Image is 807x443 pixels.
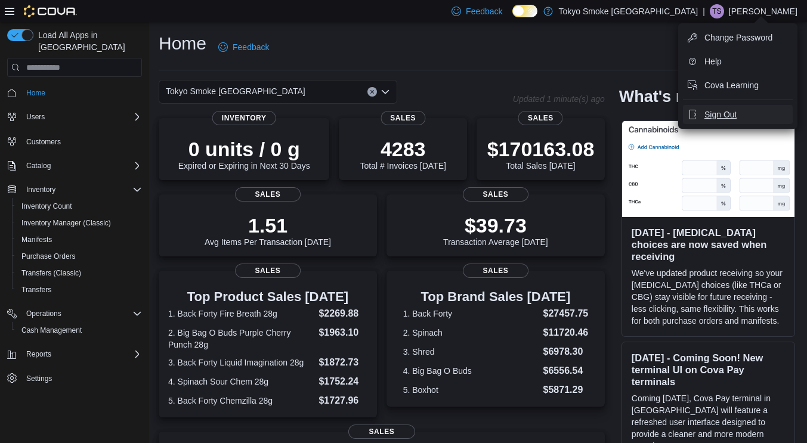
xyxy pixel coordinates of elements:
p: [PERSON_NAME] [729,4,797,18]
span: Customers [21,134,142,148]
h2: What's new [619,87,707,106]
span: Purchase Orders [17,249,142,264]
p: Tokyo Smoke [GEOGRAPHIC_DATA] [559,4,698,18]
dt: 4. Big Bag O Buds [403,365,539,377]
span: Sales [235,187,301,202]
span: Inventory Manager (Classic) [21,218,111,228]
a: Cash Management [17,323,86,337]
a: Manifests [17,233,57,247]
dd: $27457.75 [543,306,589,321]
p: $170163.08 [487,137,595,161]
dd: $5871.29 [543,383,589,397]
dd: $11720.46 [543,326,589,340]
span: Manifests [21,235,52,244]
button: Transfers [12,281,147,298]
dt: 2. Spinach [403,327,539,339]
span: Reports [26,349,51,359]
span: Transfers (Classic) [17,266,142,280]
dd: $1872.73 [319,355,367,370]
button: Open list of options [381,87,390,97]
span: Load All Apps in [GEOGRAPHIC_DATA] [33,29,142,53]
span: Manifests [17,233,142,247]
span: Change Password [704,32,772,44]
dt: 5. Back Forty Chemzilla 28g [168,395,314,407]
p: Updated 1 minute(s) ago [513,94,605,104]
button: Transfers (Classic) [12,265,147,281]
span: Home [21,85,142,100]
button: Customers [2,132,147,150]
span: Catalog [21,159,142,173]
span: Transfers [17,283,142,297]
dt: 2. Big Bag O Buds Purple Cherry Punch 28g [168,327,314,351]
button: Catalog [21,159,55,173]
span: Inventory [21,182,142,197]
span: Settings [21,371,142,386]
span: Sales [463,187,528,202]
span: Settings [26,374,52,383]
span: Catalog [26,161,51,171]
p: 4283 [360,137,446,161]
span: Inventory Manager (Classic) [17,216,142,230]
dt: 3. Shred [403,346,539,358]
button: Cash Management [12,322,147,339]
dt: 1. Back Forty [403,308,539,320]
span: Help [704,55,722,67]
button: Catalog [2,157,147,174]
span: Inventory Count [21,202,72,211]
span: Sales [463,264,528,278]
button: Inventory Count [12,198,147,215]
span: Tokyo Smoke [GEOGRAPHIC_DATA] [166,84,305,98]
dd: $6978.30 [543,345,589,359]
span: Cash Management [21,326,82,335]
span: Inventory Count [17,199,142,213]
a: Home [21,86,50,100]
span: Customers [26,137,61,147]
span: Operations [26,309,61,318]
p: | [703,4,705,18]
p: We've updated product receiving so your [MEDICAL_DATA] choices (like THCa or CBG) stay visible fo... [632,267,785,327]
a: Inventory Count [17,199,77,213]
nav: Complex example [7,79,142,418]
a: Feedback [214,35,274,59]
button: Manifests [12,231,147,248]
h3: Top Brand Sales [DATE] [403,290,589,304]
button: Settings [2,370,147,387]
div: Expired or Expiring in Next 30 Days [178,137,310,171]
button: Inventory Manager (Classic) [12,215,147,231]
span: Inventory [212,111,276,125]
button: Reports [2,346,147,363]
div: Transaction Average [DATE] [443,213,548,247]
span: Sales [348,425,415,439]
button: Clear input [367,87,377,97]
span: Operations [21,306,142,321]
span: Feedback [233,41,269,53]
h3: [DATE] - Coming Soon! New terminal UI on Cova Pay terminals [632,352,785,388]
span: Reports [21,347,142,361]
button: Change Password [683,28,793,47]
div: Total Sales [DATE] [487,137,595,171]
a: Settings [21,371,57,386]
dd: $1727.96 [319,394,367,408]
dt: 4. Spinach Sour Chem 28g [168,376,314,388]
button: Inventory [21,182,60,197]
button: Inventory [2,181,147,198]
span: Sales [381,111,425,125]
button: Users [21,110,50,124]
span: Purchase Orders [21,252,76,261]
span: TS [712,4,721,18]
span: Feedback [466,5,502,17]
span: Sales [235,264,301,278]
button: Sign Out [683,105,793,124]
span: Transfers (Classic) [21,268,81,278]
h1: Home [159,32,206,55]
span: Cova Learning [704,79,759,91]
a: Purchase Orders [17,249,81,264]
span: Transfers [21,285,51,295]
dd: $1963.10 [319,326,367,340]
a: Transfers [17,283,56,297]
a: Transfers (Classic) [17,266,86,280]
span: Home [26,88,45,98]
span: Users [21,110,142,124]
button: Home [2,84,147,101]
